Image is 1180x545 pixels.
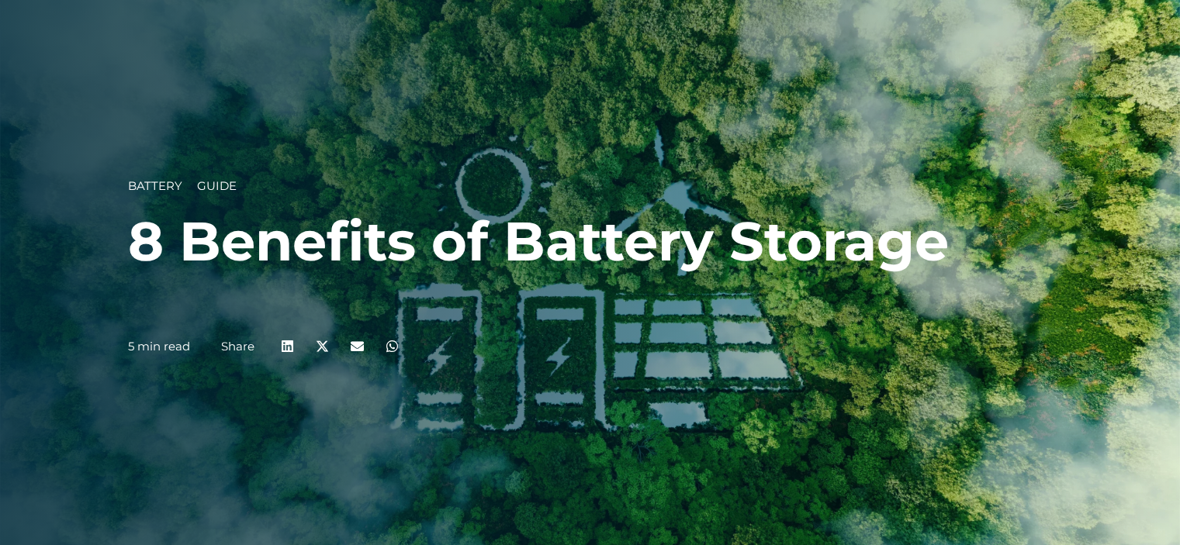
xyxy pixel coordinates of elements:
[375,329,410,364] div: Share on whatsapp
[197,178,237,193] span: Guide
[128,340,190,354] p: 5 min read
[221,339,254,354] a: Share
[340,329,375,364] div: Share on email
[270,329,305,364] div: Share on linkedin
[128,209,1052,274] h1: 8 Benefits of Battery Storage
[128,178,182,193] span: Battery
[305,329,340,364] div: Share on x-twitter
